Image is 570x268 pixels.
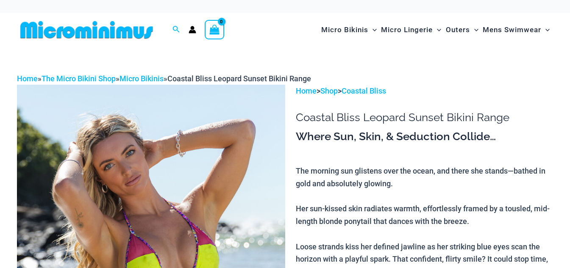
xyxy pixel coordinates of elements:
a: The Micro Bikini Shop [42,74,116,83]
span: Micro Bikinis [321,19,368,41]
img: MM SHOP LOGO FLAT [17,20,156,39]
a: Micro LingerieMenu ToggleMenu Toggle [379,17,443,43]
a: Coastal Bliss [342,86,386,95]
h3: Where Sun, Skin, & Seduction Collide… [296,130,553,144]
span: Micro Lingerie [381,19,433,41]
span: Menu Toggle [470,19,478,41]
span: Coastal Bliss Leopard Sunset Bikini Range [167,74,311,83]
a: Mens SwimwearMenu ToggleMenu Toggle [481,17,552,43]
a: View Shopping Cart, empty [205,20,224,39]
a: Home [296,86,317,95]
nav: Site Navigation [318,16,553,44]
a: Search icon link [172,25,180,35]
span: Mens Swimwear [483,19,541,41]
h1: Coastal Bliss Leopard Sunset Bikini Range [296,111,553,124]
span: » » » [17,74,311,83]
a: Account icon link [189,26,196,33]
span: Menu Toggle [541,19,550,41]
a: OutersMenu ToggleMenu Toggle [444,17,481,43]
span: Menu Toggle [433,19,441,41]
a: Home [17,74,38,83]
span: Menu Toggle [368,19,377,41]
a: Micro BikinisMenu ToggleMenu Toggle [319,17,379,43]
span: Outers [446,19,470,41]
a: Shop [320,86,338,95]
p: > > [296,85,553,97]
a: Micro Bikinis [120,74,164,83]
